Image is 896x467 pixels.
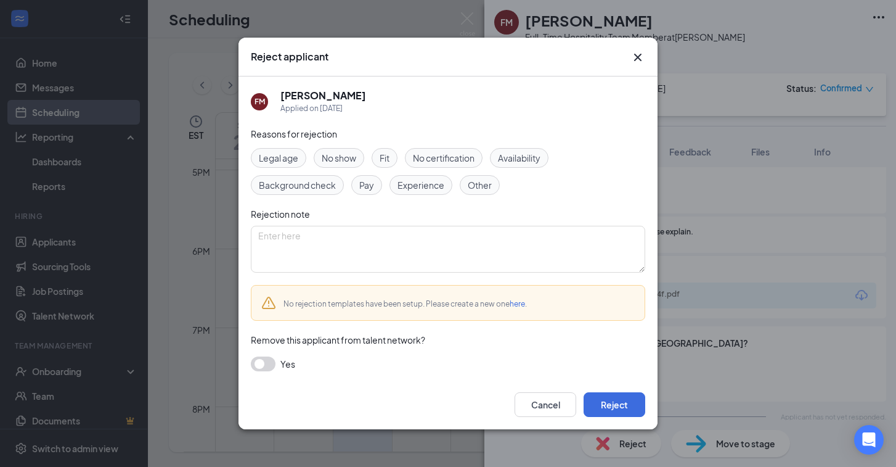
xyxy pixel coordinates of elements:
[359,178,374,192] span: Pay
[255,96,265,107] div: FM
[259,151,298,165] span: Legal age
[468,178,492,192] span: Other
[380,151,389,165] span: Fit
[251,209,310,220] span: Rejection note
[584,392,645,417] button: Reject
[280,357,295,371] span: Yes
[854,425,884,455] div: Open Intercom Messenger
[261,295,276,310] svg: Warning
[283,299,527,308] span: No rejection templates have been setup. Please create a new one .
[413,151,474,165] span: No certification
[630,50,645,65] button: Close
[259,178,336,192] span: Background check
[498,151,540,165] span: Availability
[280,89,366,102] h5: [PERSON_NAME]
[280,102,366,115] div: Applied on [DATE]
[251,128,337,139] span: Reasons for rejection
[630,50,645,65] svg: Cross
[251,334,425,345] span: Remove this applicant from talent network?
[322,151,356,165] span: No show
[251,50,328,64] h3: Reject applicant
[510,299,525,308] a: here
[397,178,444,192] span: Experience
[515,392,576,417] button: Cancel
